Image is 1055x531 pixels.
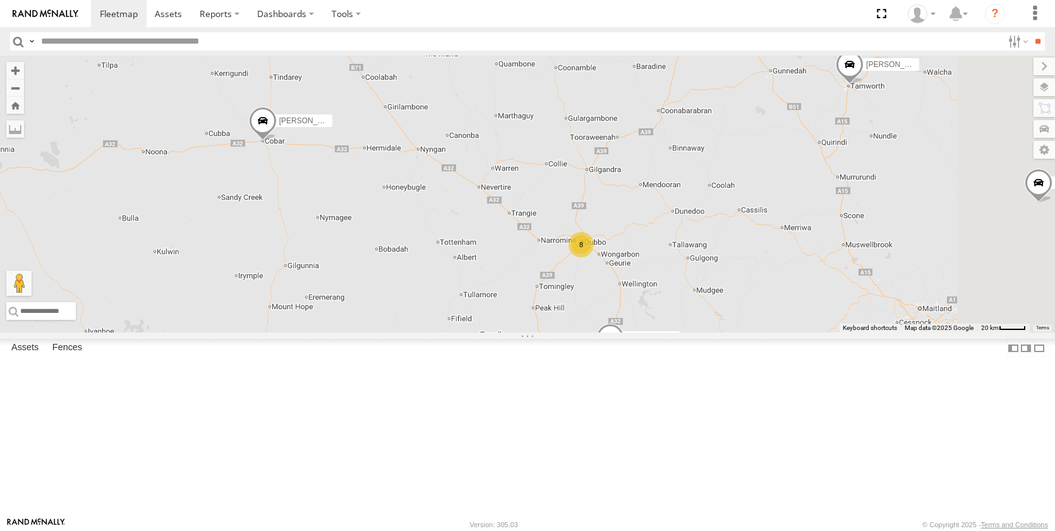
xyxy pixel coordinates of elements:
div: 8 [569,232,594,257]
label: Assets [5,339,45,357]
i: ? [985,4,1005,24]
div: © Copyright 2025 - [922,521,1048,528]
span: 20 km [981,324,999,331]
a: Terms and Conditions [981,521,1048,528]
button: Keyboard shortcuts [843,324,897,333]
label: Fences [46,339,88,357]
label: Search Filter Options [1003,32,1030,51]
div: Version: 305.03 [470,521,518,528]
img: rand-logo.svg [13,9,78,18]
label: Dock Summary Table to the Right [1020,339,1032,357]
label: Hide Summary Table [1033,339,1046,357]
label: Search Query [27,32,37,51]
span: [PERSON_NAME] [866,60,929,69]
span: [PERSON_NAME] [279,116,342,125]
button: Zoom out [6,79,24,97]
a: Terms [1036,326,1049,331]
label: Dock Summary Table to the Left [1007,339,1020,357]
label: Measure [6,120,24,138]
button: Drag Pegman onto the map to open Street View [6,271,32,296]
button: Zoom in [6,62,24,79]
label: Map Settings [1034,141,1055,159]
div: Jake Allan [903,4,940,23]
span: Map data ©2025 Google [905,324,974,331]
button: Zoom Home [6,97,24,114]
a: Visit our Website [7,518,65,531]
button: Map scale: 20 km per 39 pixels [977,324,1030,333]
